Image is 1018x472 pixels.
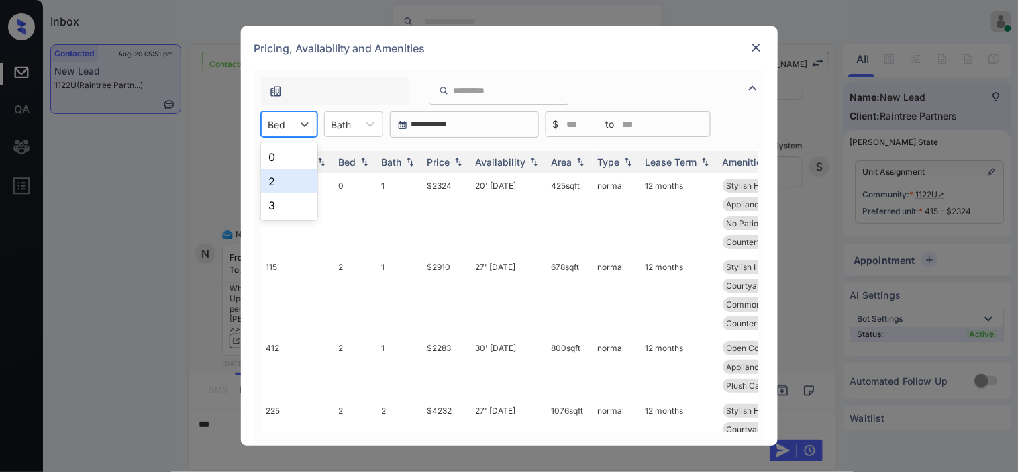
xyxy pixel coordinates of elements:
div: Availability [476,156,526,168]
span: No Patio or [MEDICAL_DATA]... [727,218,843,228]
td: 12 months [640,254,717,336]
td: 1 [376,336,422,398]
span: Courtyard View [727,281,786,291]
td: 0 [334,173,376,254]
td: 800 sqft [546,336,593,398]
td: $2910 [422,254,470,336]
div: Pricing, Availability and Amenities [241,26,778,70]
span: Stylish Hardwar... [727,262,793,272]
span: Courtyard View [727,424,786,434]
img: sorting [403,158,417,167]
img: icon-zuma [745,80,761,96]
img: sorting [315,158,328,167]
td: 2 [334,254,376,336]
td: 425 sqft [546,173,593,254]
div: Type [598,156,620,168]
td: normal [593,336,640,398]
span: Appliance Packa... [727,362,797,372]
img: close [750,41,763,54]
td: 1 [376,173,422,254]
td: 678 sqft [546,254,593,336]
td: $2283 [422,336,470,398]
img: sorting [358,158,371,167]
td: 115 [261,254,334,336]
td: 12 months [640,336,717,398]
img: sorting [699,158,712,167]
span: $ [553,117,559,132]
img: sorting [452,158,465,167]
span: Open Concept [727,343,781,353]
div: Amenities [723,156,768,168]
div: 2 [261,169,317,193]
span: Common Area Pla... [727,299,802,310]
img: icon-zuma [269,85,283,98]
td: 27' [DATE] [470,254,546,336]
div: 0 [261,145,317,169]
td: $2324 [422,173,470,254]
span: Stylish Hardwar... [727,181,793,191]
img: sorting [574,158,587,167]
td: 2 [334,336,376,398]
span: Stylish Hardwar... [727,406,793,416]
span: Plush Carpeting... [727,381,793,391]
img: icon-zuma [439,85,449,97]
td: 1 [376,254,422,336]
div: 3 [261,193,317,218]
div: Bath [382,156,402,168]
span: Countertops - Q... [727,318,793,328]
span: Appliance Packa... [727,199,797,209]
div: Bed [339,156,356,168]
span: to [606,117,615,132]
td: normal [593,173,640,254]
td: 30' [DATE] [470,336,546,398]
div: Lease Term [646,156,697,168]
td: 412 [261,336,334,398]
div: Price [427,156,450,168]
div: Area [552,156,572,168]
td: normal [593,254,640,336]
span: Countertops - Q... [727,237,793,247]
td: 20' [DATE] [470,173,546,254]
td: 12 months [640,173,717,254]
img: sorting [621,158,635,167]
img: sorting [527,158,541,167]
